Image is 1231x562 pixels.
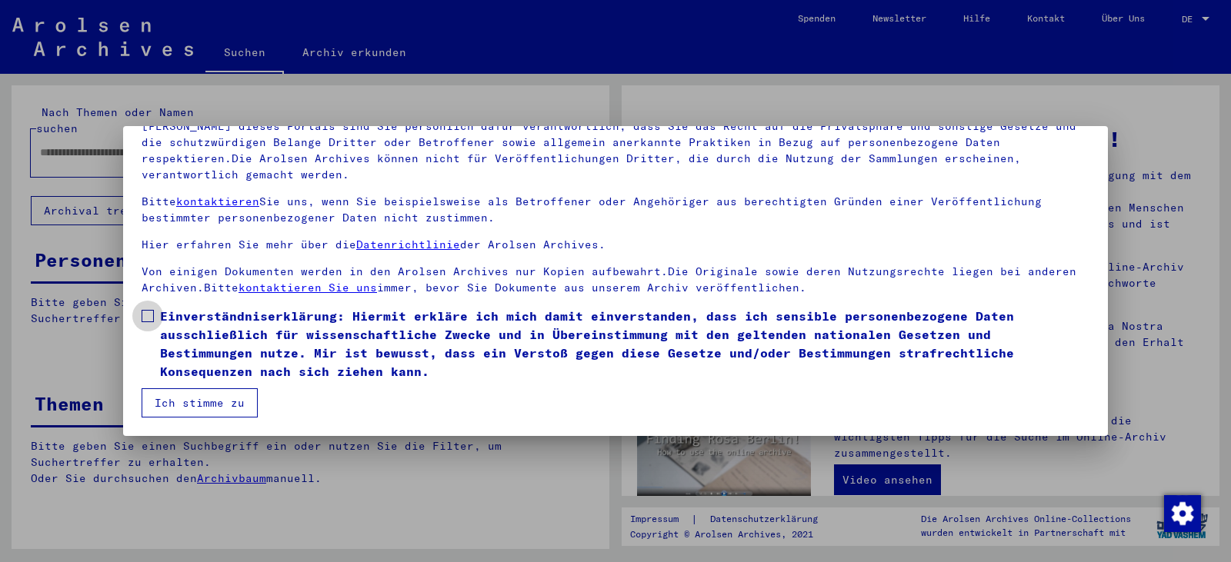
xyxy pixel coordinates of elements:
[356,238,460,251] a: Datenrichtlinie
[142,237,1089,253] p: Hier erfahren Sie mehr über die der Arolsen Archives.
[142,264,1089,296] p: Von einigen Dokumenten werden in den Arolsen Archives nur Kopien aufbewahrt.Die Originale sowie d...
[1164,495,1201,532] img: Zustimmung ändern
[176,195,259,208] a: kontaktieren
[239,281,377,294] a: kontaktieren Sie uns
[142,388,258,417] button: Ich stimme zu
[142,194,1089,226] p: Bitte Sie uns, wenn Sie beispielsweise als Betroffener oder Angehöriger aus berechtigten Gründen ...
[160,307,1089,381] span: Einverständniserklärung: Hiermit erkläre ich mich damit einverstanden, dass ich sensible personen...
[142,102,1089,183] p: Bitte beachten Sie, dass dieses Portal über NS - Verfolgte sensible Daten zu identifizierten oder...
